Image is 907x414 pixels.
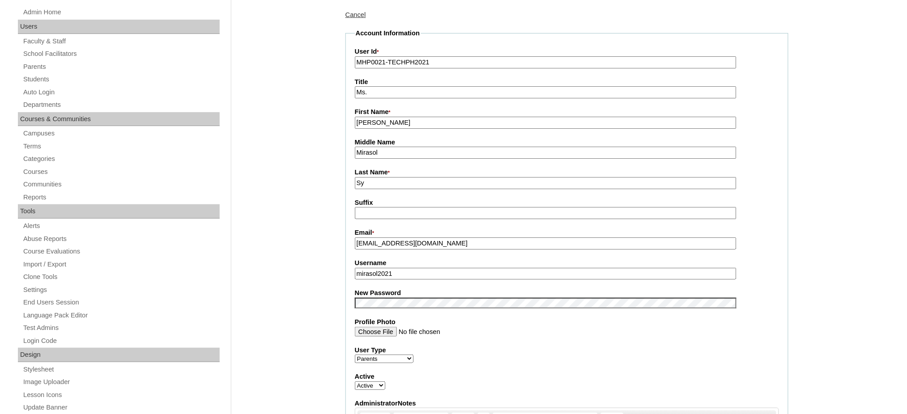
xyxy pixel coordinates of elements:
legend: Account Information [355,29,421,38]
a: Update Banner [22,402,220,413]
a: Parents [22,61,220,72]
a: Image Uploader [22,376,220,388]
a: School Facilitators [22,48,220,59]
a: Course Evaluations [22,246,220,257]
label: New Password [355,288,779,298]
label: AdministratorNotes [355,399,779,408]
label: User Id [355,47,779,57]
a: Courses [22,166,220,177]
div: Tools [18,204,220,219]
a: Import / Export [22,259,220,270]
label: Middle Name [355,138,779,147]
label: Username [355,258,779,268]
label: First Name [355,107,779,117]
div: Courses & Communities [18,112,220,127]
a: Abuse Reports [22,233,220,245]
a: Reports [22,192,220,203]
label: Title [355,77,779,87]
a: Terms [22,141,220,152]
a: Cancel [345,11,366,18]
a: Login Code [22,335,220,346]
a: Stylesheet [22,364,220,375]
a: Auto Login [22,87,220,98]
label: Profile Photo [355,317,779,327]
div: Design [18,348,220,362]
a: End Users Session [22,297,220,308]
a: Communities [22,179,220,190]
a: Campuses [22,128,220,139]
label: Email [355,228,779,238]
label: User Type [355,346,779,355]
a: Faculty & Staff [22,36,220,47]
a: Test Admins [22,322,220,334]
a: Admin Home [22,7,220,18]
label: Active [355,372,779,381]
label: Last Name [355,168,779,177]
a: Settings [22,284,220,296]
a: Language Pack Editor [22,310,220,321]
a: Departments [22,99,220,110]
a: Lesson Icons [22,389,220,401]
a: Categories [22,153,220,165]
div: Users [18,20,220,34]
a: Clone Tools [22,271,220,283]
a: Students [22,74,220,85]
a: Alerts [22,220,220,232]
label: Suffix [355,198,779,207]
